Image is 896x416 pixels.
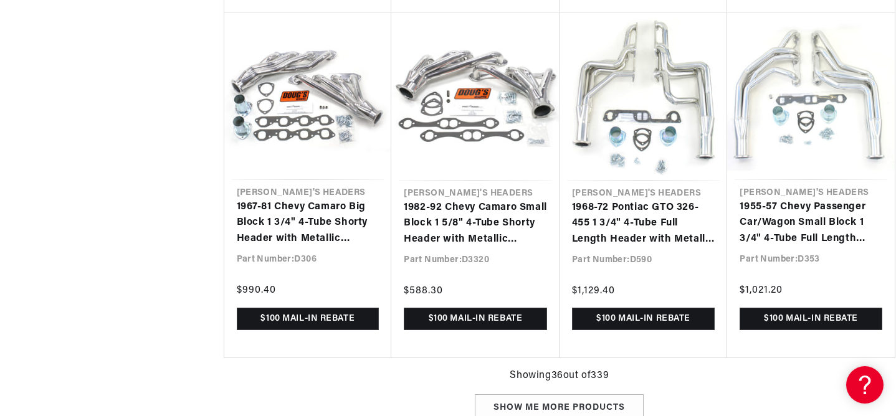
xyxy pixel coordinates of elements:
a: 1968-72 Pontiac GTO 326-455 1 3/4" 4-Tube Full Length Header with Metallic Ceramic Coating [572,200,715,248]
a: 1955-57 Chevy Passenger Car/Wagon Small Block 1 3/4" 4-Tube Full Length Header with Metallic Cera... [740,199,882,247]
a: 1967-81 Chevy Camaro Big Block 1 3/4" 4-Tube Shorty Header with Metallic Ceramic Coating [237,199,379,247]
span: Showing 36 out of 339 [510,368,609,384]
a: 1982-92 Chevy Camaro Small Block 1 5/8" 4-Tube Shorty Header with Metallic Ceramic Coating [404,200,547,248]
